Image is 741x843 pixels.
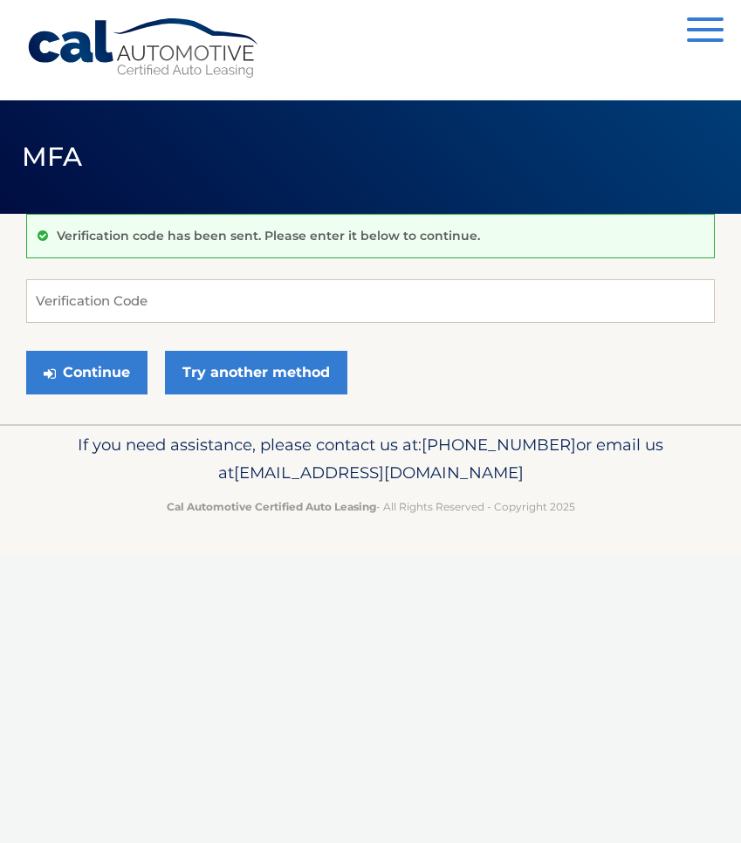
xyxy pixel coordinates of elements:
p: Verification code has been sent. Please enter it below to continue. [57,228,480,243]
p: If you need assistance, please contact us at: or email us at [26,431,715,487]
input: Verification Code [26,279,715,323]
a: Try another method [165,351,347,394]
p: - All Rights Reserved - Copyright 2025 [26,497,715,516]
button: Continue [26,351,148,394]
button: Menu [687,17,724,46]
a: Cal Automotive [26,17,262,79]
span: MFA [22,140,83,173]
strong: Cal Automotive Certified Auto Leasing [167,500,376,513]
span: [PHONE_NUMBER] [422,435,576,455]
span: [EMAIL_ADDRESS][DOMAIN_NAME] [234,463,524,483]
